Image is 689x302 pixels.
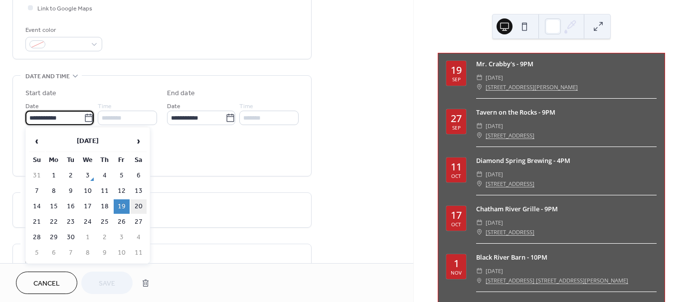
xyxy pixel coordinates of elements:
td: 5 [114,168,130,183]
td: 18 [97,199,113,214]
th: Tu [63,153,79,167]
span: [DATE] [486,218,503,227]
td: 3 [80,168,96,183]
td: 24 [80,215,96,229]
td: 29 [46,230,62,245]
td: 31 [29,168,45,183]
a: [STREET_ADDRESS][PERSON_NAME] [486,82,578,92]
td: 4 [97,168,113,183]
div: Sep [452,125,461,130]
td: 4 [131,230,147,245]
td: 10 [114,246,130,260]
div: ​ [476,276,483,285]
td: 25 [97,215,113,229]
div: ​ [476,266,483,276]
span: [DATE] [486,266,503,276]
th: Fr [114,153,130,167]
span: Cancel [33,279,60,289]
td: 16 [63,199,79,214]
span: Link to Google Maps [37,3,92,14]
div: 11 [451,162,462,172]
th: We [80,153,96,167]
a: [STREET_ADDRESS] [486,131,534,140]
th: Mo [46,153,62,167]
div: 19 [451,65,462,75]
td: 27 [131,215,147,229]
span: ‹ [29,131,44,151]
td: 2 [63,168,79,183]
td: 19 [114,199,130,214]
span: Date and time [25,71,70,82]
div: Start date [25,88,56,99]
td: 21 [29,215,45,229]
td: 13 [131,184,147,198]
div: ​ [476,179,483,188]
td: 12 [114,184,130,198]
td: 6 [131,168,147,183]
td: 20 [131,199,147,214]
span: [DATE] [486,169,503,179]
th: [DATE] [46,131,130,152]
td: 10 [80,184,96,198]
a: [STREET_ADDRESS] [STREET_ADDRESS][PERSON_NAME] [486,276,628,285]
div: End date [167,88,195,99]
td: 11 [97,184,113,198]
div: 17 [451,210,462,220]
td: 9 [97,246,113,260]
td: 3 [114,230,130,245]
div: ​ [476,82,483,92]
div: Diamond Spring Brewing - 4PM [476,156,657,165]
td: 26 [114,215,130,229]
span: [DATE] [486,121,503,131]
span: Date [25,101,39,112]
div: Mr. Crabby's - 9PM [476,59,657,69]
td: 1 [80,230,96,245]
button: Cancel [16,272,77,294]
td: 15 [46,199,62,214]
div: Nov [451,270,462,275]
td: 30 [63,230,79,245]
div: ​ [476,121,483,131]
td: 8 [80,246,96,260]
td: 22 [46,215,62,229]
td: 14 [29,199,45,214]
div: ​ [476,169,483,179]
td: 17 [80,199,96,214]
th: Th [97,153,113,167]
div: Oct [451,173,461,178]
td: 7 [29,184,45,198]
span: [DATE] [486,73,503,82]
td: 6 [46,246,62,260]
div: ​ [476,131,483,140]
div: ​ [476,73,483,82]
div: ​ [476,227,483,237]
a: [STREET_ADDRESS] [486,179,534,188]
div: 27 [451,114,462,124]
td: 7 [63,246,79,260]
div: Chatham River Grille - 9PM [476,204,657,214]
div: Black River Barn - 10PM [476,253,657,262]
th: Sa [131,153,147,167]
span: Time [239,101,253,112]
td: 1 [46,168,62,183]
div: 1 [454,259,459,269]
td: 2 [97,230,113,245]
div: Event color [25,25,100,35]
td: 8 [46,184,62,198]
div: Tavern on the Rocks - 9PM [476,108,657,117]
th: Su [29,153,45,167]
a: [STREET_ADDRESS] [486,227,534,237]
td: 5 [29,246,45,260]
td: 9 [63,184,79,198]
span: › [131,131,146,151]
div: Sep [452,77,461,82]
span: Date [167,101,180,112]
td: 11 [131,246,147,260]
td: 28 [29,230,45,245]
div: Oct [451,222,461,227]
div: ​ [476,218,483,227]
td: 23 [63,215,79,229]
span: Time [98,101,112,112]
